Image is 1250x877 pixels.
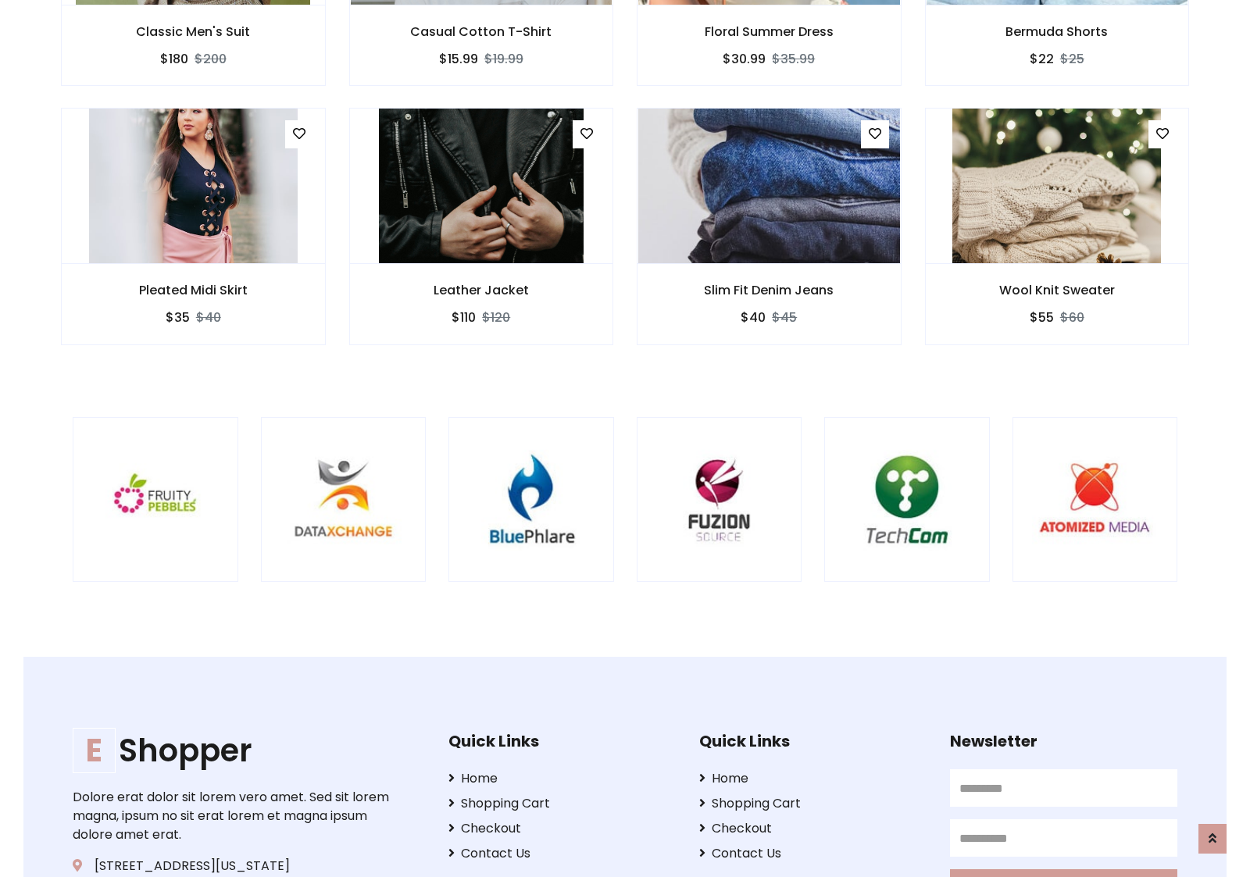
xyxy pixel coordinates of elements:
[73,732,399,769] a: EShopper
[699,844,927,863] a: Contact Us
[62,24,325,39] h6: Classic Men's Suit
[741,310,766,325] h6: $40
[1060,50,1084,68] del: $25
[160,52,188,66] h6: $180
[448,732,676,750] h5: Quick Links
[448,844,676,863] a: Contact Us
[484,50,523,68] del: $19.99
[699,819,927,838] a: Checkout
[1030,310,1054,325] h6: $55
[772,308,797,326] del: $45
[195,50,227,68] del: $200
[950,732,1177,750] h5: Newsletter
[448,819,676,838] a: Checkout
[73,788,399,844] p: Dolore erat dolor sit lorem vero amet. Sed sit lorem magna, ipsum no sit erat lorem et magna ipsu...
[439,52,478,66] h6: $15.99
[699,732,927,750] h5: Quick Links
[73,728,116,773] span: E
[448,769,676,788] a: Home
[699,794,927,813] a: Shopping Cart
[350,283,613,298] h6: Leather Jacket
[926,283,1189,298] h6: Wool Knit Sweater
[350,24,613,39] h6: Casual Cotton T-Shirt
[637,283,901,298] h6: Slim Fit Denim Jeans
[62,283,325,298] h6: Pleated Midi Skirt
[448,794,676,813] a: Shopping Cart
[699,769,927,788] a: Home
[637,24,901,39] h6: Floral Summer Dress
[723,52,766,66] h6: $30.99
[73,857,399,875] p: [STREET_ADDRESS][US_STATE]
[1030,52,1054,66] h6: $22
[196,308,221,326] del: $40
[772,50,815,68] del: $35.99
[166,310,190,325] h6: $35
[926,24,1189,39] h6: Bermuda Shorts
[1060,308,1084,326] del: $60
[482,308,510,326] del: $120
[452,310,476,325] h6: $110
[73,732,399,769] h1: Shopper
